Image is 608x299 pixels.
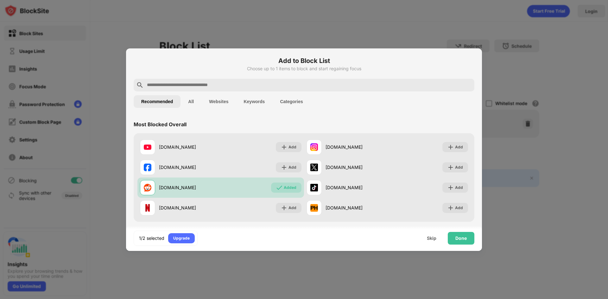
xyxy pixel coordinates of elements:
img: favicons [310,204,318,212]
div: Skip [427,236,436,241]
img: favicons [310,184,318,191]
button: Keywords [236,95,272,108]
div: [DOMAIN_NAME] [326,144,387,150]
div: 1/2 selected [139,235,164,241]
div: Done [455,236,467,241]
div: [DOMAIN_NAME] [159,144,221,150]
div: [DOMAIN_NAME] [326,184,387,191]
img: favicons [144,204,151,212]
div: Add [288,144,296,150]
div: Add [455,205,463,211]
div: Add [455,184,463,191]
div: Added [284,184,296,191]
div: Add [455,164,463,171]
div: [DOMAIN_NAME] [159,164,221,171]
img: search.svg [136,81,144,89]
div: Add [288,205,296,211]
div: Add [288,164,296,171]
img: favicons [310,143,318,151]
img: favicons [144,164,151,171]
button: Recommended [134,95,180,108]
button: Categories [272,95,310,108]
div: [DOMAIN_NAME] [159,184,221,191]
div: [DOMAIN_NAME] [159,204,221,211]
div: Choose up to 1 items to block and start regaining focus [134,66,474,71]
img: favicons [310,164,318,171]
div: Add [455,144,463,150]
img: favicons [144,184,151,191]
div: [DOMAIN_NAME] [326,164,387,171]
button: Websites [201,95,236,108]
div: Upgrade [173,235,190,241]
h6: Add to Block List [134,56,474,65]
img: favicons [144,143,151,151]
button: All [180,95,201,108]
div: [DOMAIN_NAME] [326,204,387,211]
div: Most Blocked Overall [134,121,187,128]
